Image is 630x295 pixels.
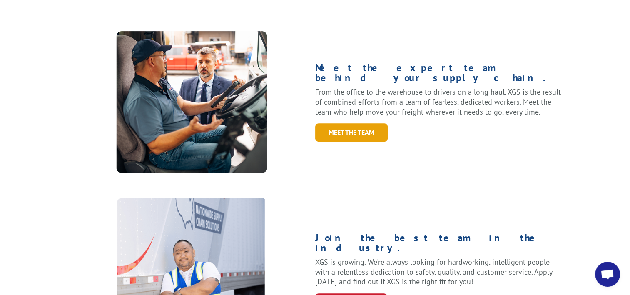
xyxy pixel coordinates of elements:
[315,87,562,117] p: From the office to the warehouse to drivers on a long haul, XGS is the result of combined efforts...
[315,257,562,287] p: XGS is growing. We’re always looking for hardworking, intelligent people with a relentless dedica...
[315,123,388,141] a: Meet the Team
[116,31,267,173] img: XpressGlobal_MeettheTeam
[315,63,562,87] h1: Meet the expert team behind your supply chain.
[315,233,562,257] h1: Join the best team in the industry.
[595,262,620,287] a: Open chat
